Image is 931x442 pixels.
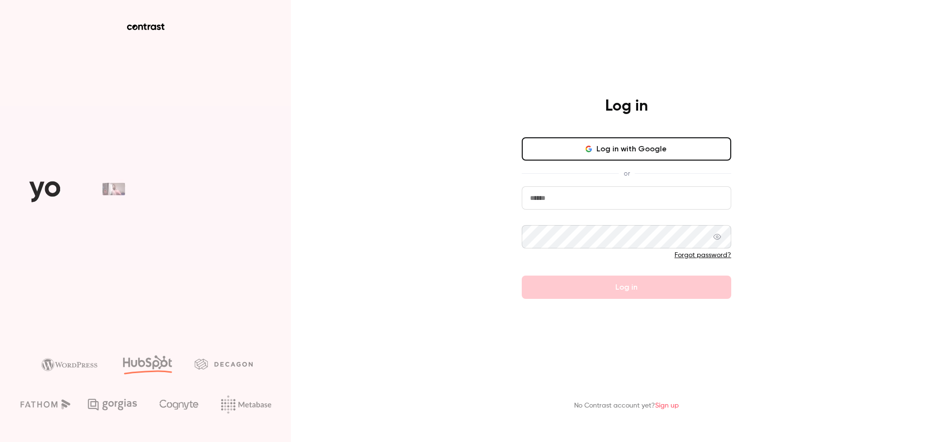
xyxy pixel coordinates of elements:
[674,252,731,259] a: Forgot password?
[619,168,635,179] span: or
[574,401,679,411] p: No Contrast account yet?
[522,137,731,161] button: Log in with Google
[655,402,679,409] a: Sign up
[605,97,648,116] h4: Log in
[194,359,253,369] img: decagon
